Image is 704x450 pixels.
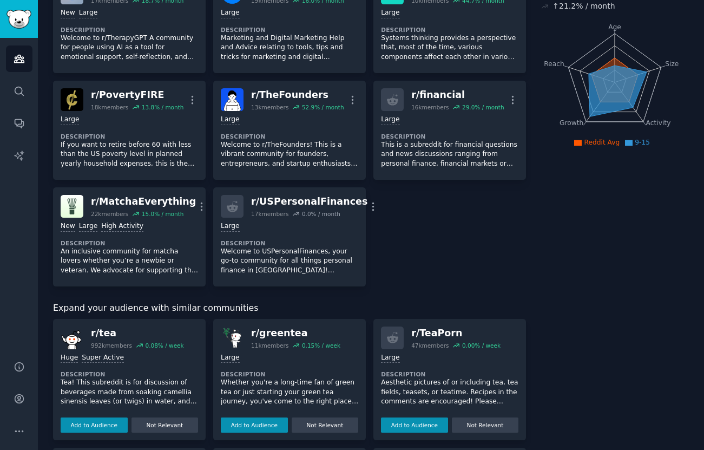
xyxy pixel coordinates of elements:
div: High Activity [101,221,143,232]
div: 11k members [251,342,288,349]
div: 47k members [411,342,449,349]
div: Large [221,353,239,363]
div: Huge [61,353,78,363]
div: 992k members [91,342,132,349]
tspan: Reach [544,60,565,67]
p: Aesthetic pictures of or including tea, tea fields, teasets, or teatime. Recipes in the comments ... [381,378,518,407]
div: 13k members [251,103,288,111]
img: PovertyFIRE [61,88,83,111]
div: Large [381,353,399,363]
button: Not Relevant [292,418,359,433]
p: If you want to retire before 60 with less than the US poverty level in planned yearly household e... [61,140,198,169]
div: Large [79,8,97,18]
dt: Description [381,133,518,140]
a: PovertyFIREr/PovertyFIRE18kmembers13.8% / monthLargeDescriptionIf you want to retire before 60 wi... [53,81,206,180]
div: ↑ 21.2 % / month [552,1,615,12]
p: Systems thinking provides a perspective that, most of the time, various components affect each ot... [381,34,518,62]
div: Large [381,115,399,125]
dt: Description [61,26,198,34]
div: New [61,221,75,232]
dt: Description [61,239,198,247]
p: Welcome to USPersonalFinances, your go-to community for all things personal finance in [GEOGRAPHI... [221,247,358,276]
dt: Description [381,26,518,34]
div: 0.08 % / week [145,342,183,349]
button: Add to Audience [381,418,448,433]
button: Add to Audience [61,418,128,433]
a: MatchaEverythingr/MatchaEverything22kmembers15.0% / monthNewLargeHigh ActivityDescriptionAn inclu... [53,187,206,286]
img: GummySearch logo [6,10,31,29]
div: 0.15 % / week [302,342,340,349]
img: tea [61,327,83,349]
p: Marketing and Digital Marketing Help and Advice relating to tools, tips and tricks for marketing ... [221,34,358,62]
span: 9-15 [635,139,650,146]
p: Welcome to r/TherapyGPT A community for people using AI as a tool for emotional support, self-ref... [61,34,198,62]
div: New [61,8,75,18]
button: Add to Audience [221,418,288,433]
tspan: Activity [646,119,671,127]
div: Large [79,221,97,232]
div: 22k members [91,210,128,218]
div: Large [61,115,79,125]
a: r/financial16kmembers29.0% / monthLargeDescriptionThis is a subreddit for financial questions and... [373,81,526,180]
p: Whether you're a long-time fan of green tea or just starting your green tea journey, you've come ... [221,378,358,407]
div: r/ greentea [251,327,340,340]
button: Not Relevant [452,418,519,433]
dt: Description [221,370,358,378]
div: r/ financial [411,88,504,102]
div: 52.9 % / month [302,103,344,111]
div: Large [221,221,239,232]
dt: Description [221,26,358,34]
p: An inclusive community for matcha lovers whether you’re a newbie or veteran. We advocate for supp... [61,247,198,276]
img: greentea [221,327,244,349]
div: r/ MatchaEverything [91,195,196,208]
div: 15.0 % / month [142,210,184,218]
span: Reddit Avg [584,139,620,146]
dt: Description [221,133,358,140]
tspan: Age [608,23,621,31]
div: r/ TheFounders [251,88,344,102]
span: Expand your audience with similar communities [53,302,258,315]
p: Welcome to r/TheFounders! This is a vibrant community for founders, entrepreneurs, and startup en... [221,140,358,169]
img: TheFounders [221,88,244,111]
div: 18k members [91,103,128,111]
img: MatchaEverything [61,195,83,218]
tspan: Growth [560,119,583,127]
dt: Description [61,133,198,140]
div: r/ USPersonalFinances [251,195,367,208]
a: r/USPersonalFinances17kmembers0.0% / monthLargeDescriptionWelcome to USPersonalFinances, your go-... [213,187,366,286]
div: r/ tea [91,327,184,340]
div: Large [221,115,239,125]
div: 13.8 % / month [142,103,184,111]
p: This is a subreddit for financial questions and news discussions ranging from personal finance, f... [381,140,518,169]
div: r/ PovertyFIRE [91,88,183,102]
div: r/ TeaPorn [411,327,501,340]
div: 29.0 % / month [462,103,504,111]
tspan: Size [665,60,679,67]
div: Large [381,8,399,18]
dt: Description [221,239,358,247]
div: 16k members [411,103,449,111]
div: Large [221,8,239,18]
p: Tea! This subreddit is for discussion of beverages made from soaking camellia sinensis leaves (or... [61,378,198,407]
dt: Description [61,370,198,378]
div: Super Active [82,353,124,363]
div: 0.0 % / month [302,210,340,218]
button: Not Relevant [131,418,199,433]
dt: Description [381,370,518,378]
div: 17k members [251,210,288,218]
div: 0.00 % / week [462,342,501,349]
a: TheFoundersr/TheFounders13kmembers52.9% / monthLargeDescriptionWelcome to r/TheFounders! This is ... [213,81,366,180]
